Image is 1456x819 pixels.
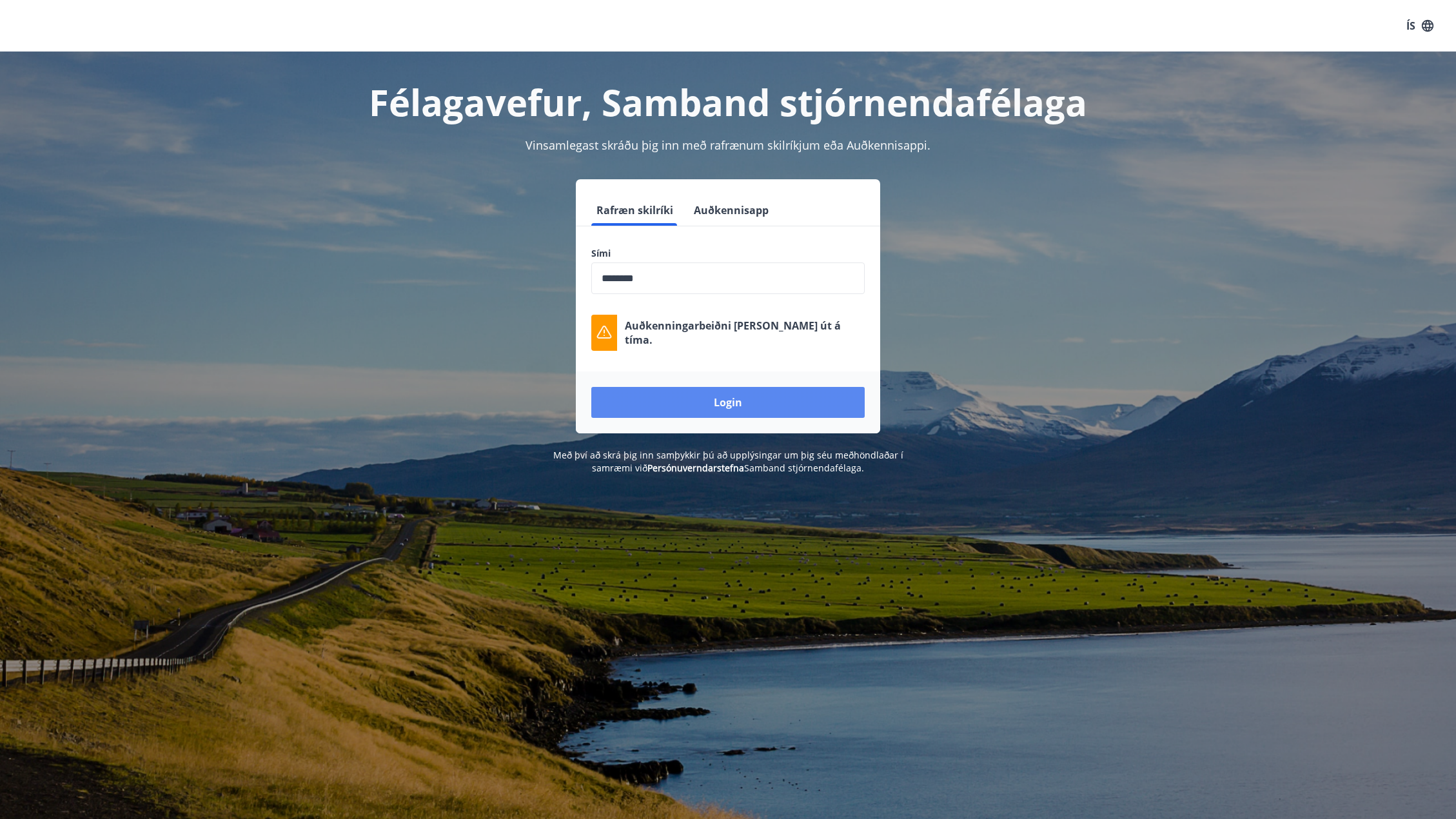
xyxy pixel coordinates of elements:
p: Auðkenningarbeiðni [PERSON_NAME] út á tíma. [625,319,865,347]
button: Login [591,387,865,418]
h1: Félagavefur, Samband stjórnendafélaga [279,77,1177,126]
span: Vinsamlegast skráðu þig inn með rafrænum skilríkjum eða Auðkennisappi. [526,137,930,153]
span: Með því að skrá þig inn samþykkir þú að upplýsingar um þig séu meðhöndlaðar í samræmi við Samband... [553,449,903,474]
label: Sími [591,247,865,260]
button: Rafræn skilríki [591,195,678,226]
button: ÍS [1399,14,1441,37]
a: Persónuverndarstefna [647,462,744,474]
button: Auðkennisapp [689,195,774,226]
